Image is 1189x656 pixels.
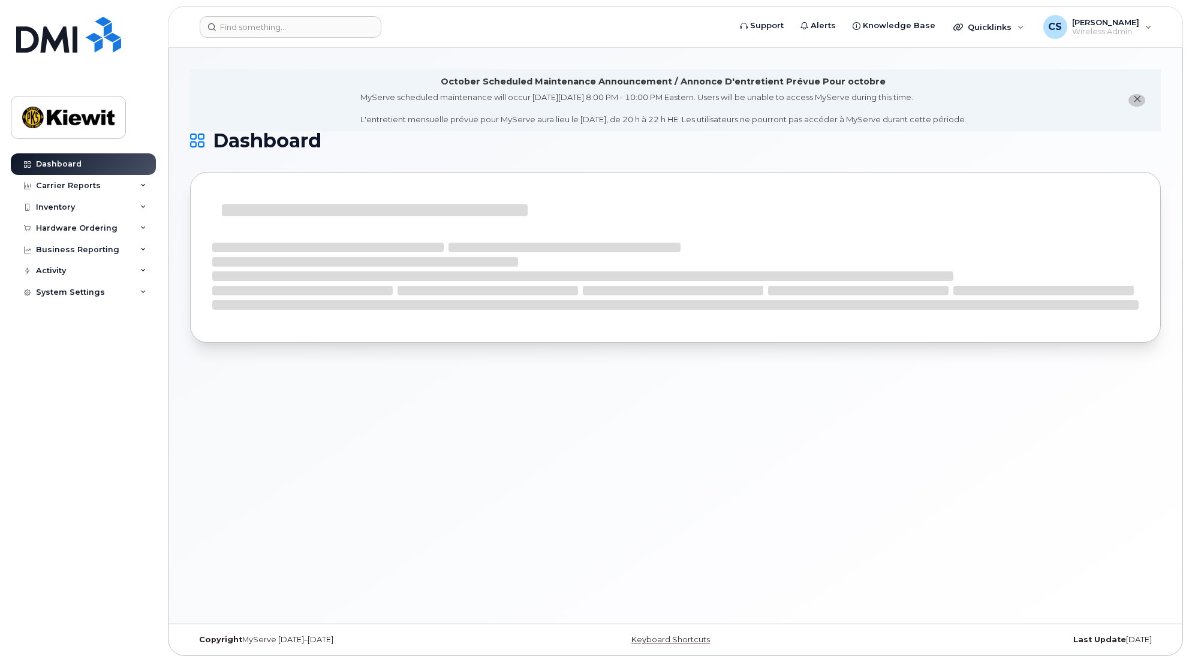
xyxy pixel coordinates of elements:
strong: Copyright [199,635,242,644]
div: October Scheduled Maintenance Announcement / Annonce D'entretient Prévue Pour octobre [441,75,886,88]
div: MyServe scheduled maintenance will occur [DATE][DATE] 8:00 PM - 10:00 PM Eastern. Users will be u... [360,92,967,125]
button: close notification [1128,94,1145,107]
span: Dashboard [213,132,321,150]
div: MyServe [DATE]–[DATE] [190,635,514,645]
div: [DATE] [837,635,1161,645]
a: Keyboard Shortcuts [631,635,710,644]
strong: Last Update [1073,635,1126,644]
